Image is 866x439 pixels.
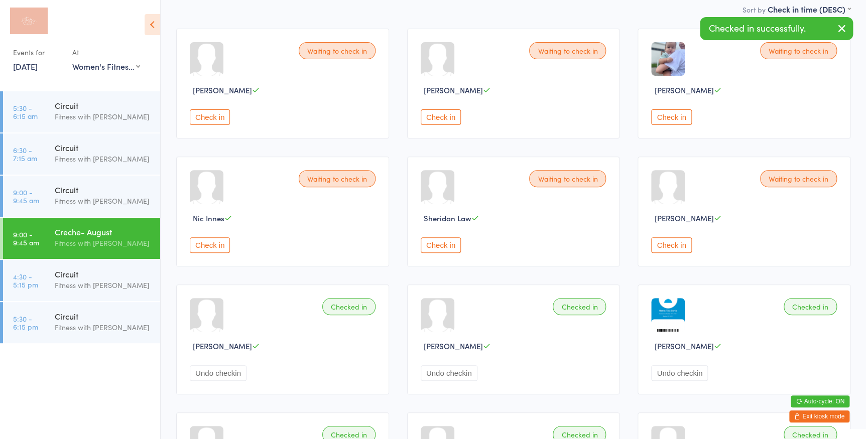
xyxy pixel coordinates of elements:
div: Waiting to check in [760,170,837,187]
a: 4:30 -5:15 pmCircuitFitness with [PERSON_NAME] [3,260,160,301]
div: Fitness with [PERSON_NAME] [55,237,152,249]
button: Check in [421,109,461,125]
div: Events for [13,44,62,61]
time: 6:30 - 7:15 am [13,146,37,162]
button: Check in [190,109,230,125]
div: Checked in successfully. [700,17,853,40]
div: Check in time (DESC) [768,4,850,15]
a: 9:00 -9:45 amCircuitFitness with [PERSON_NAME] [3,176,160,217]
time: 9:00 - 9:45 am [13,188,39,204]
button: Check in [651,109,691,125]
span: [PERSON_NAME] [424,85,483,95]
div: At [72,44,140,61]
span: [PERSON_NAME] [424,341,483,351]
span: Nic Innes [193,213,224,223]
time: 5:30 - 6:15 am [13,104,38,120]
a: 5:30 -6:15 pmCircuitFitness with [PERSON_NAME] [3,302,160,343]
div: Circuit [55,184,152,195]
span: [PERSON_NAME] [654,85,713,95]
button: Check in [421,237,461,253]
button: Check in [651,237,691,253]
div: Women's Fitness Studio- [STREET_ADDRESS] [72,61,140,72]
button: Exit kiosk mode [789,410,849,422]
a: 6:30 -7:15 amCircuitFitness with [PERSON_NAME] [3,133,160,175]
div: Circuit [55,311,152,322]
a: [DATE] [13,61,38,72]
div: Creche- August [55,226,152,237]
span: Sheridan Law [424,213,471,223]
img: image1747278123.png [651,298,685,332]
div: Fitness with [PERSON_NAME] [55,322,152,333]
span: [PERSON_NAME] [193,85,252,95]
div: Fitness with [PERSON_NAME] [55,195,152,207]
div: Circuit [55,268,152,279]
time: 4:30 - 5:15 pm [13,272,38,288]
time: 5:30 - 6:15 pm [13,315,38,331]
div: Checked in [322,298,376,315]
div: Waiting to check in [299,42,376,59]
div: Waiting to check in [529,42,606,59]
img: image1711510551.png [651,42,685,76]
div: Checked in [553,298,606,315]
div: Fitness with [PERSON_NAME] [55,279,152,291]
button: Undo checkin [651,365,708,381]
div: Circuit [55,142,152,153]
button: Undo checkin [421,365,477,381]
div: Waiting to check in [529,170,606,187]
div: Circuit [55,100,152,111]
button: Undo checkin [190,365,246,381]
div: Checked in [784,298,837,315]
img: Fitness with Zoe [10,8,48,34]
button: Check in [190,237,230,253]
div: Waiting to check in [760,42,837,59]
button: Auto-cycle: ON [791,395,849,407]
span: [PERSON_NAME] [654,213,713,223]
div: Fitness with [PERSON_NAME] [55,111,152,122]
span: [PERSON_NAME] [654,341,713,351]
a: 9:00 -9:45 amCreche- AugustFitness with [PERSON_NAME] [3,218,160,259]
time: 9:00 - 9:45 am [13,230,39,246]
span: [PERSON_NAME] [193,341,252,351]
a: 5:30 -6:15 amCircuitFitness with [PERSON_NAME] [3,91,160,132]
label: Sort by [743,5,766,15]
div: Waiting to check in [299,170,376,187]
div: Fitness with [PERSON_NAME] [55,153,152,165]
